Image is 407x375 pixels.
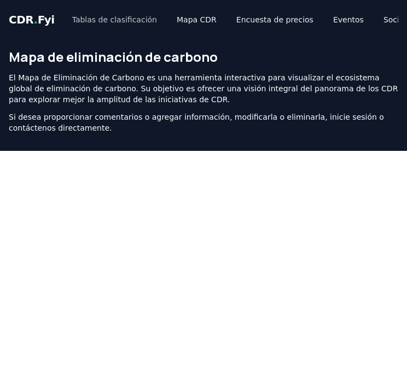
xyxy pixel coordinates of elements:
span: CDR Fyi [9,13,55,26]
a: Eventos [324,10,373,30]
p: Si desea proporcionar comentarios o agregar información, modificarla o eliminarla, inicie sesión ... [9,112,398,133]
a: CDR.Fyi [9,12,55,27]
p: El Mapa de Eliminación de Carbono es una herramienta interactiva para visualizar el ecosistema gl... [9,72,398,105]
span: . [34,13,38,26]
h1: Mapa de eliminación de carbono [9,48,398,66]
a: Mapa CDR [168,10,225,30]
a: Tablas de clasificación [63,10,166,30]
a: Encuesta de precios [228,10,322,30]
